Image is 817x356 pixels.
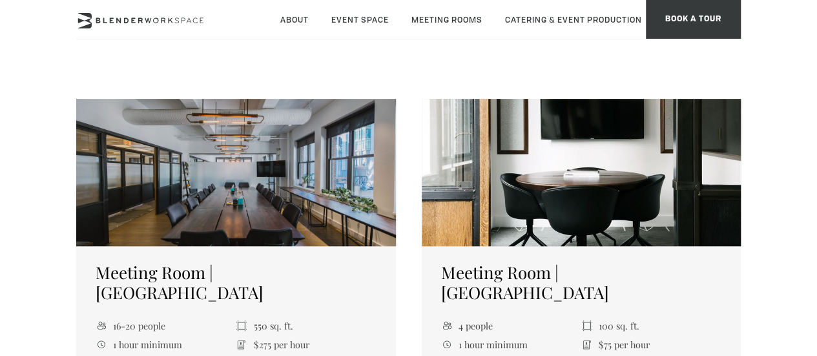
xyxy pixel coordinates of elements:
[581,316,721,335] li: 100 sq. ft.
[96,262,377,302] h5: Meeting Room | [GEOGRAPHIC_DATA]
[581,335,721,353] li: $75 per hour
[236,316,376,335] li: 550 sq. ft.
[236,335,376,353] li: $275 per hour
[96,316,236,335] li: 16-20 people
[752,294,817,356] iframe: Chat Widget
[441,316,581,335] li: 4 people
[441,335,581,353] li: 1 hour minimum
[441,262,722,302] h5: Meeting Room | [GEOGRAPHIC_DATA]
[96,335,236,353] li: 1 hour minimum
